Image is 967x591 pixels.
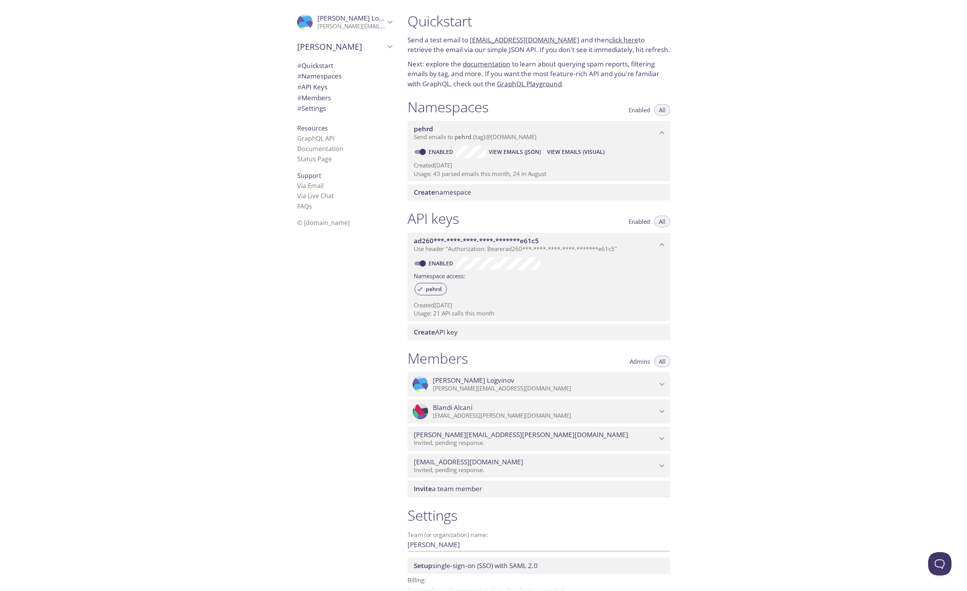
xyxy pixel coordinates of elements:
span: namespace [414,188,471,197]
span: pehrd [455,133,471,141]
span: Create [414,188,435,197]
iframe: Help Scout Beacon - Open [928,552,951,575]
span: pehrd [414,124,433,133]
div: Quickstart [291,60,398,71]
a: click here [609,35,638,44]
span: Send emails to . {tag} @[DOMAIN_NAME] [414,133,537,141]
a: GraphQL API [297,134,335,143]
span: [PERSON_NAME][EMAIL_ADDRESS][PERSON_NAME][DOMAIN_NAME] [414,431,628,439]
p: Send a test email to and then to retrieve the email via our simple JSON API. If you don't see it ... [408,35,670,55]
button: View Emails (JSON) [486,146,544,158]
h1: Settings [408,507,670,524]
button: Enabled [624,104,655,116]
span: © [DOMAIN_NAME] [297,218,350,227]
a: Status Page [297,155,332,163]
div: Blanco [291,37,398,57]
h1: API keys [408,210,459,227]
button: View Emails (Visual) [544,146,608,158]
span: Support [297,171,321,180]
span: # [297,104,301,113]
span: API key [414,328,458,336]
label: Team (or organization) name: [408,532,488,538]
div: Invite a team member [408,481,670,497]
div: Blandi Alcani [408,399,670,424]
p: [PERSON_NAME][EMAIL_ADDRESS][DOMAIN_NAME] [317,23,385,30]
a: GraphQL Playground [497,79,562,88]
span: Invite [414,484,432,493]
div: pehrd [415,283,447,295]
span: single-sign-on (SSO) with SAML 2.0 [414,561,538,570]
span: Namespaces [297,71,341,80]
div: yevheniy.yeskov@useblanco.com [408,454,670,478]
div: API Keys [291,82,398,92]
span: Setup [414,561,432,570]
span: Quickstart [297,61,333,70]
a: Via Email [297,181,324,190]
button: All [654,104,670,116]
span: [PERSON_NAME] Logvinov [433,376,514,385]
a: documentation [463,59,511,68]
p: Next: explore the to learn about querying spam reports, filtering emails by tag, and more. If you... [408,59,670,89]
span: View Emails (Visual) [547,147,605,157]
div: werner.strauss@useblanco.com [408,427,670,451]
div: Setup SSO [408,558,670,574]
span: [PERSON_NAME] Logvinov [317,14,399,23]
div: Members [291,92,398,103]
div: Volodymyr Logvinov [291,9,398,35]
div: Create API Key [408,324,670,340]
span: # [297,82,301,91]
p: [PERSON_NAME][EMAIL_ADDRESS][DOMAIN_NAME] [433,385,657,392]
div: pehrd namespace [408,121,670,145]
button: Admins [625,356,655,367]
span: Blandi Alcani [433,403,472,412]
p: Created [DATE] [414,301,664,309]
span: API Keys [297,82,328,91]
span: Members [297,93,331,102]
p: Invited, pending response. [414,439,657,447]
span: Resources [297,124,328,132]
h1: Quickstart [408,12,670,30]
a: FAQ [297,202,312,211]
a: [EMAIL_ADDRESS][DOMAIN_NAME] [470,35,579,44]
span: # [297,71,301,80]
div: Create namespace [408,184,670,200]
span: s [309,202,312,211]
a: Documentation [297,145,343,153]
div: Volodymyr Logvinov [408,372,670,396]
button: All [654,216,670,227]
a: Via Live Chat [297,192,334,200]
span: [PERSON_NAME] [297,41,385,52]
button: Enabled [624,216,655,227]
a: Enabled [427,148,456,155]
span: # [297,61,301,70]
span: Create [414,328,435,336]
div: Team Settings [291,103,398,114]
span: [EMAIL_ADDRESS][DOMAIN_NAME] [414,458,523,466]
button: All [654,356,670,367]
h1: Namespaces [408,98,489,116]
span: View Emails (JSON) [489,147,541,157]
span: Settings [297,104,326,113]
p: Invited, pending response. [414,466,657,474]
span: pehrd [421,286,446,293]
a: Enabled [427,260,456,267]
label: Namespace access: [414,270,465,281]
p: Created [DATE] [414,161,664,169]
span: a team member [414,484,482,493]
p: Usage: 21 API calls this month [414,309,664,317]
div: Namespaces [291,71,398,82]
p: Billing: [408,574,670,585]
h1: Members [408,350,468,367]
p: Usage: 43 parsed emails this month, 24 in August [414,170,664,178]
